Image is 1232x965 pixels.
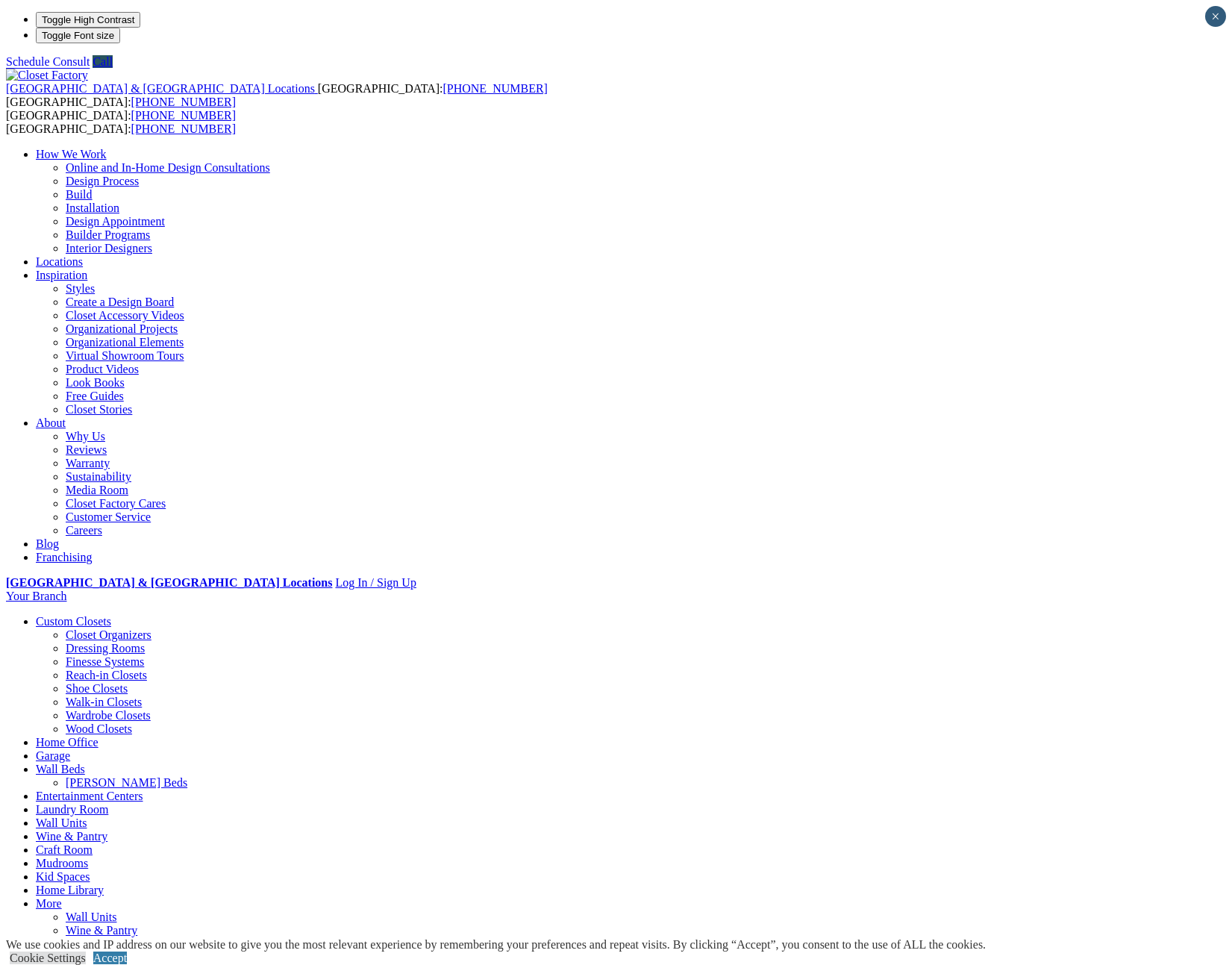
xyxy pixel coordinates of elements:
[36,790,143,802] a: Entertainment Centers
[66,296,174,308] a: Create a Design Board
[131,122,236,135] a: [PHONE_NUMBER]
[66,497,166,510] a: Closet Factory Cares
[36,897,62,910] a: More menu text will display only on big screen
[36,269,87,281] a: Inspiration
[131,96,236,108] a: [PHONE_NUMBER]
[66,309,184,322] a: Closet Accessory Videos
[36,615,111,628] a: Custom Closets
[6,938,986,952] div: We use cookies and IP address on our website to give you the most relevant experience by remember...
[36,537,59,550] a: Blog
[66,322,178,335] a: Organizational Projects
[36,843,93,856] a: Craft Room
[66,430,105,443] a: Why Us
[6,576,332,589] a: [GEOGRAPHIC_DATA] & [GEOGRAPHIC_DATA] Locations
[66,911,116,923] a: Wall Units
[42,30,114,41] span: Toggle Font size
[66,709,151,722] a: Wardrobe Closets
[1205,6,1226,27] button: Close
[36,28,120,43] button: Toggle Font size
[66,242,152,254] a: Interior Designers
[66,776,187,789] a: [PERSON_NAME] Beds
[36,255,83,268] a: Locations
[66,161,270,174] a: Online and In-Home Design Consultations
[6,82,548,108] span: [GEOGRAPHIC_DATA]: [GEOGRAPHIC_DATA]:
[66,215,165,228] a: Design Appointment
[66,524,102,537] a: Careers
[66,696,142,708] a: Walk-in Closets
[36,749,70,762] a: Garage
[66,443,107,456] a: Reviews
[66,363,139,375] a: Product Videos
[66,403,132,416] a: Closet Stories
[66,202,119,214] a: Installation
[66,282,95,295] a: Styles
[6,109,236,135] span: [GEOGRAPHIC_DATA]: [GEOGRAPHIC_DATA]:
[66,457,110,469] a: Warranty
[6,69,88,82] img: Closet Factory
[36,803,108,816] a: Laundry Room
[36,148,107,160] a: How We Work
[66,510,151,523] a: Customer Service
[36,551,93,563] a: Franchising
[36,870,90,883] a: Kid Spaces
[36,416,66,429] a: About
[36,736,99,749] a: Home Office
[335,576,416,589] a: Log In / Sign Up
[36,763,85,775] a: Wall Beds
[6,590,66,602] a: Your Branch
[66,628,151,641] a: Closet Organizers
[36,816,87,829] a: Wall Units
[66,669,147,681] a: Reach-in Closets
[66,175,139,187] a: Design Process
[10,952,86,964] a: Cookie Settings
[66,937,122,950] a: Craft Room
[6,82,315,95] span: [GEOGRAPHIC_DATA] & [GEOGRAPHIC_DATA] Locations
[6,55,90,68] a: Schedule Consult
[66,682,128,695] a: Shoe Closets
[66,470,131,483] a: Sustainability
[66,722,132,735] a: Wood Closets
[36,857,88,869] a: Mudrooms
[131,109,236,122] a: [PHONE_NUMBER]
[66,188,93,201] a: Build
[42,14,134,25] span: Toggle High Contrast
[6,82,318,95] a: [GEOGRAPHIC_DATA] & [GEOGRAPHIC_DATA] Locations
[36,884,104,896] a: Home Library
[66,655,144,668] a: Finesse Systems
[66,642,145,655] a: Dressing Rooms
[66,484,128,496] a: Media Room
[36,12,140,28] button: Toggle High Contrast
[66,924,137,937] a: Wine & Pantry
[66,390,124,402] a: Free Guides
[66,349,184,362] a: Virtual Showroom Tours
[93,952,127,964] a: Accept
[66,228,150,241] a: Builder Programs
[36,830,107,843] a: Wine & Pantry
[66,336,184,349] a: Organizational Elements
[66,376,125,389] a: Look Books
[443,82,547,95] a: [PHONE_NUMBER]
[93,55,113,68] a: Call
